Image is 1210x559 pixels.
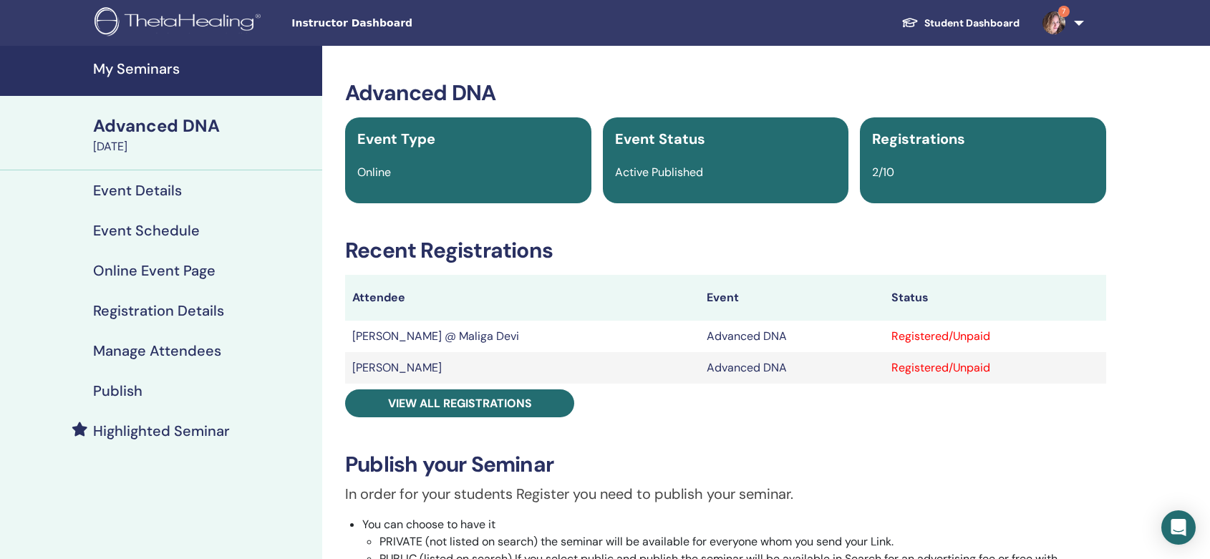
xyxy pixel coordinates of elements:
span: Registrations [872,130,965,148]
span: Event Status [615,130,705,148]
h3: Advanced DNA [345,80,1106,106]
span: View all registrations [388,396,532,411]
td: [PERSON_NAME] [345,352,700,384]
th: Event [700,275,884,321]
h4: Manage Attendees [93,342,221,359]
h4: Highlighted Seminar [93,422,230,439]
a: Student Dashboard [890,10,1031,37]
img: graduation-cap-white.svg [901,16,919,29]
th: Status [884,275,1105,321]
div: Registered/Unpaid [891,328,1098,345]
span: Event Type [357,130,435,148]
td: Advanced DNA [700,321,884,352]
div: Advanced DNA [93,114,314,138]
h3: Publish your Seminar [345,452,1106,477]
span: Instructor Dashboard [291,16,506,31]
a: View all registrations [345,389,574,417]
td: [PERSON_NAME] @ Maliga Devi [345,321,700,352]
p: In order for your students Register you need to publish your seminar. [345,483,1106,505]
img: logo.png [95,7,266,39]
h4: Event Details [93,182,182,199]
h4: Registration Details [93,302,224,319]
img: default.jpg [1042,11,1065,34]
span: Active Published [615,165,703,180]
li: PRIVATE (not listed on search) the seminar will be available for everyone whom you send your Link. [379,533,1106,550]
div: Open Intercom Messenger [1161,510,1196,545]
div: [DATE] [93,138,314,155]
h4: Publish [93,382,142,399]
h4: My Seminars [93,60,314,77]
h4: Event Schedule [93,222,200,239]
span: Online [357,165,391,180]
span: 2/10 [872,165,894,180]
td: Advanced DNA [700,352,884,384]
a: Advanced DNA[DATE] [84,114,322,155]
h3: Recent Registrations [345,238,1106,263]
span: 7 [1058,6,1070,17]
h4: Online Event Page [93,262,216,279]
th: Attendee [345,275,700,321]
div: Registered/Unpaid [891,359,1098,376]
